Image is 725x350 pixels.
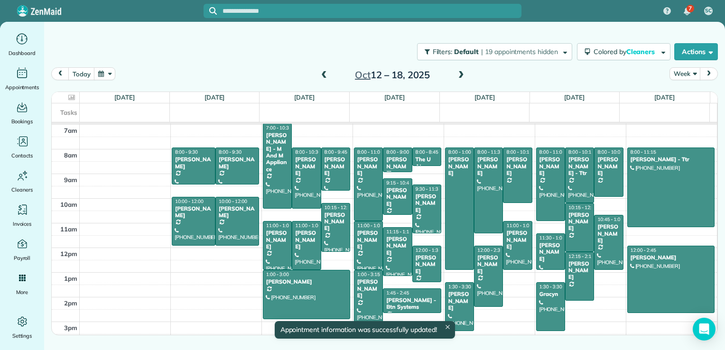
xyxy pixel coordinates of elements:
span: Payroll [14,253,31,263]
div: 7 unread notifications [677,1,697,22]
div: [PERSON_NAME] [415,193,438,213]
span: Settings [12,331,32,341]
span: 8:00 - 10:15 [506,149,532,155]
span: 1:45 - 2:45 [386,290,409,296]
div: [PERSON_NAME] [357,156,380,176]
span: 10:15 - 12:15 [568,204,597,211]
button: Filters: Default | 19 appointments hidden [417,43,572,60]
span: Dashboard [9,48,36,58]
div: [PERSON_NAME] [295,230,318,250]
a: [DATE] [294,93,315,101]
span: 8:00 - 11:15 [631,149,656,155]
div: [PERSON_NAME] [477,156,500,176]
span: Invoices [13,219,32,229]
div: [PERSON_NAME] [506,230,529,250]
a: Appointments [4,65,40,92]
div: [PERSON_NAME] [630,254,712,261]
div: [PERSON_NAME] [448,291,471,311]
span: 8:00 - 1:00 [448,149,471,155]
span: 8:00 - 9:30 [219,149,242,155]
div: [PERSON_NAME] [597,223,620,244]
a: Bookings [4,100,40,126]
a: [DATE] [204,93,225,101]
h2: 12 – 18, 2025 [333,70,452,80]
div: [PERSON_NAME] [597,156,620,176]
span: 8:00 - 9:00 [386,149,409,155]
span: 8:00 - 9:45 [325,149,347,155]
div: [PERSON_NAME] [266,230,289,250]
button: Actions [674,43,718,60]
div: [PERSON_NAME] [539,156,562,176]
span: Cleaners [626,47,657,56]
div: [PERSON_NAME] - Ttr [568,156,591,176]
div: [PERSON_NAME] [506,156,529,176]
span: 12:15 - 2:15 [568,253,594,259]
span: 8:00 - 10:30 [295,149,321,155]
span: 12:00 - 1:30 [416,247,441,253]
div: [PERSON_NAME] [415,254,438,275]
button: Colored byCleaners [577,43,670,60]
span: Colored by [594,47,658,56]
span: 11:00 - 1:00 [295,222,321,229]
span: 9:15 - 10:45 [386,180,412,186]
div: [PERSON_NAME] [175,156,213,170]
div: [PERSON_NAME] [568,212,591,232]
span: 10:45 - 1:00 [597,216,623,222]
span: 10:15 - 12:15 [325,204,353,211]
span: 8:00 - 9:30 [175,149,198,155]
span: Contacts [11,151,33,160]
span: 8:00 - 8:45 [416,149,438,155]
span: 12:00 - 2:45 [631,247,656,253]
button: Week [669,67,700,80]
span: Oct [355,69,371,81]
a: [DATE] [384,93,405,101]
span: | 19 appointments hidden [481,47,558,56]
a: Contacts [4,134,40,160]
span: 1:00 - 3:15 [357,271,380,277]
span: 12:00 - 2:30 [477,247,503,253]
a: Dashboard [4,31,40,58]
a: Filters: Default | 19 appointments hidden [412,43,572,60]
div: [PERSON_NAME] - Btn Systems [386,297,438,311]
a: [DATE] [654,93,675,101]
div: [PERSON_NAME] [218,205,256,219]
div: [PERSON_NAME] - [PERSON_NAME] [386,156,409,197]
span: 12pm [60,250,77,258]
div: [PERSON_NAME] [386,236,409,256]
span: 8:00 - 11:00 [539,149,565,155]
span: 1pm [64,275,77,282]
span: 7:00 - 10:30 [266,125,292,131]
div: Open Intercom Messenger [693,318,716,341]
span: 11am [60,225,77,233]
span: 8:00 - 10:00 [597,149,623,155]
span: Default [454,47,479,56]
span: 2pm [64,299,77,307]
span: 7am [64,127,77,134]
span: SC [705,7,712,15]
div: [PERSON_NAME] [324,212,347,232]
div: [PERSON_NAME] [295,156,318,176]
span: 10:00 - 12:00 [219,198,247,204]
span: Tasks [60,109,77,116]
div: [PERSON_NAME] [477,254,500,275]
span: 9:30 - 11:30 [416,186,441,192]
button: Focus search [204,7,217,15]
span: Appointments [5,83,39,92]
div: [PERSON_NAME] [386,187,409,207]
span: 8:00 - 11:00 [357,149,383,155]
a: Invoices [4,202,40,229]
div: [PERSON_NAME] - M And M Appliance [266,132,289,173]
button: today [68,67,94,80]
div: [PERSON_NAME] [357,278,380,299]
span: 3pm [64,324,77,332]
a: [DATE] [474,93,495,101]
span: 11:30 - 1:00 [539,235,565,241]
svg: Focus search [209,7,217,15]
div: [PERSON_NAME] [266,278,347,285]
div: Appointment information was successfully updated! [274,321,455,339]
a: [DATE] [564,93,585,101]
span: Cleaners [11,185,33,194]
div: [PERSON_NAME] [448,156,471,176]
span: Filters: [433,47,453,56]
span: 11:00 - 1:00 [266,222,292,229]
